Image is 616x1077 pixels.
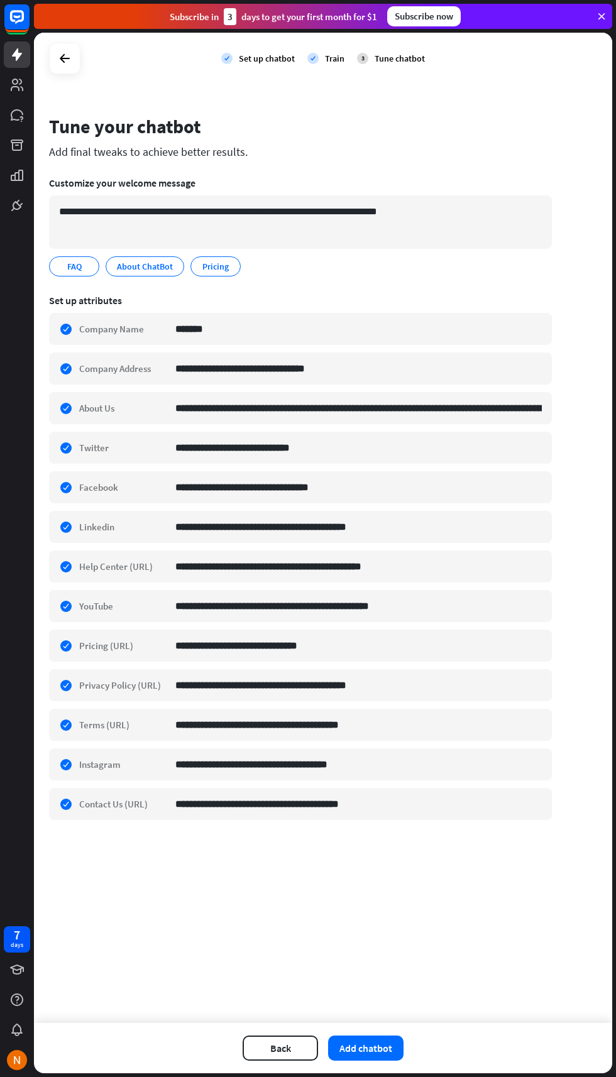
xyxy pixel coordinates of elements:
div: Tune your chatbot [49,114,552,138]
div: Subscribe now [387,6,461,26]
div: Set up chatbot [239,53,295,64]
div: Subscribe in days to get your first month for $1 [170,8,377,25]
span: About ChatBot [116,260,174,273]
button: Open LiveChat chat widget [10,5,48,43]
div: Customize your welcome message [49,177,552,189]
div: Train [325,53,344,64]
div: 3 [224,8,236,25]
button: Add chatbot [328,1036,404,1061]
div: 3 [357,53,368,64]
span: FAQ [66,260,83,273]
button: Back [243,1036,318,1061]
a: 7 days [4,926,30,953]
div: 7 [14,929,20,941]
div: days [11,941,23,949]
i: check [221,53,233,64]
i: check [307,53,319,64]
div: Tune chatbot [375,53,425,64]
div: Set up attributes [49,294,552,307]
div: Add final tweaks to achieve better results. [49,145,552,159]
span: Pricing [201,260,230,273]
